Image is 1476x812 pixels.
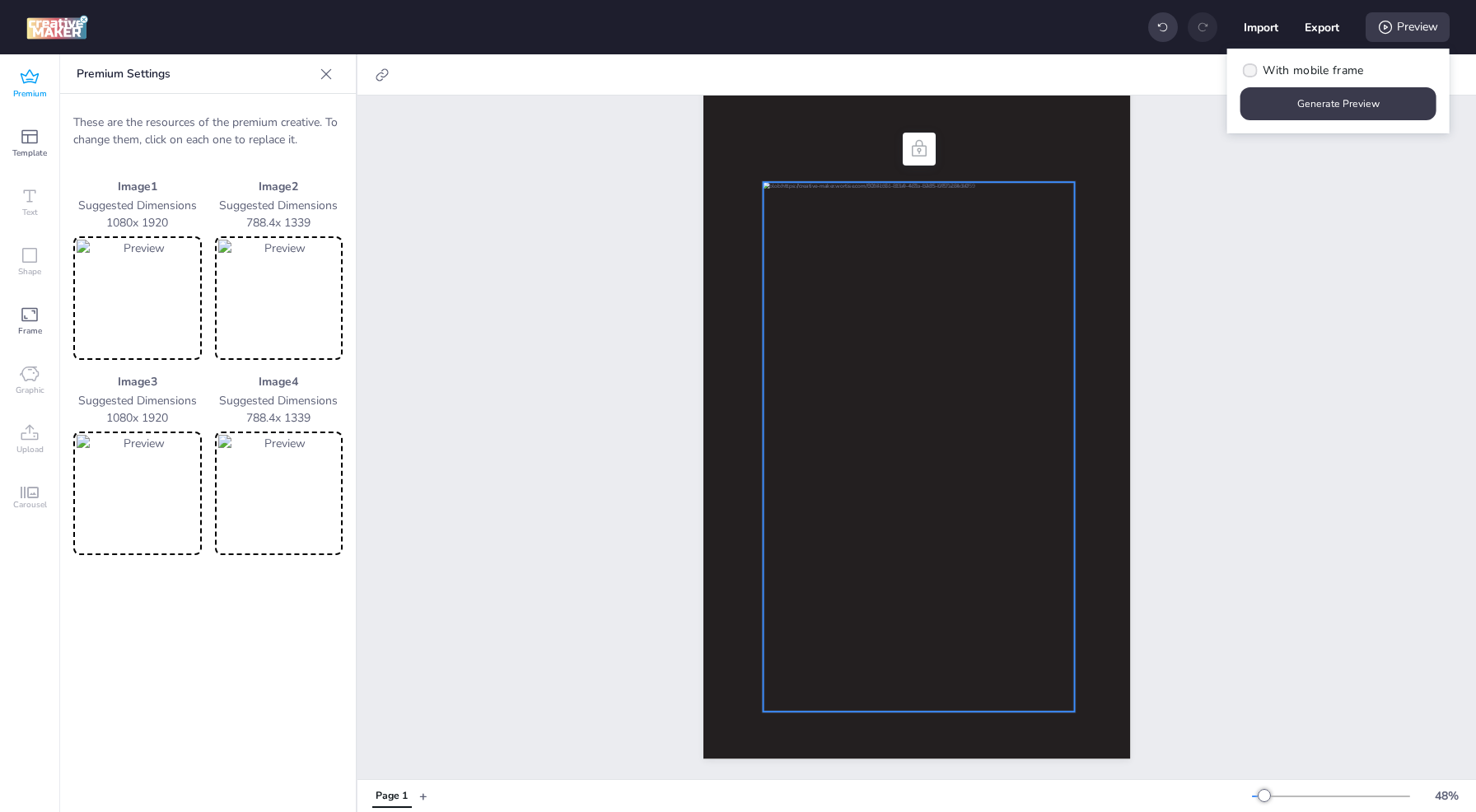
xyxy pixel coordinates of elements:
span: Frame [18,324,42,338]
img: logo Creative Maker [26,15,88,40]
p: Suggested Dimensions [73,392,202,409]
div: 48 % [1427,787,1466,805]
p: Image 1 [73,178,202,195]
div: Preview [1366,12,1450,42]
p: Image 4 [215,373,343,390]
p: Suggested Dimensions [215,197,343,214]
button: Export [1305,10,1339,44]
p: 788.4 x 1339 [215,214,343,231]
p: These are the resources of the premium creative. To change them, click on each one to replace it. [73,114,343,148]
img: Preview [218,240,340,357]
span: Graphic [16,384,44,397]
span: Upload [16,443,44,456]
p: Suggested Dimensions [215,392,343,409]
div: Tabs [364,782,419,810]
span: Premium [13,87,47,100]
p: Image 2 [215,178,343,195]
p: 1080 x 1920 [73,409,202,427]
p: Suggested Dimensions [73,197,202,214]
span: Text [22,206,38,219]
button: Import [1244,10,1278,44]
p: Image 3 [73,373,202,390]
p: 788.4 x 1339 [215,409,343,427]
p: Premium Settings [77,54,313,94]
span: Carousel [13,498,47,511]
button: Generate Preview [1240,87,1436,120]
p: 1080 x 1920 [73,214,202,231]
img: Preview [218,435,340,552]
span: Shape [18,265,41,278]
span: Template [12,147,47,160]
span: With mobile frame [1263,62,1363,79]
div: Page 1 [376,789,408,804]
img: Preview [77,240,199,357]
button: + [419,782,427,810]
img: Preview [77,435,199,552]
